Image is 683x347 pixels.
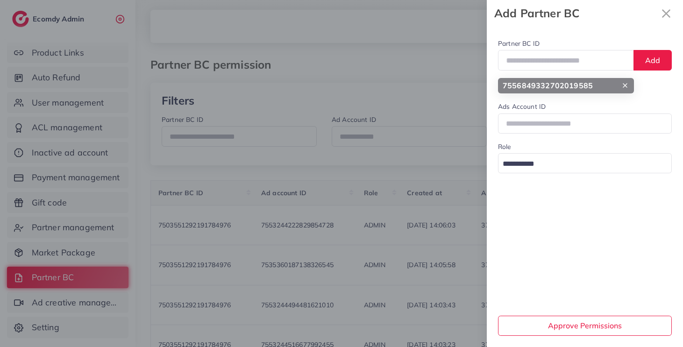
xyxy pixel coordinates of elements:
[494,5,657,21] strong: Add Partner BC
[657,4,676,23] button: Close
[499,157,660,171] input: Search for option
[503,80,593,91] strong: 7556849332702019585
[498,316,672,336] button: Approve Permissions
[657,4,676,23] svg: x
[498,153,672,173] div: Search for option
[633,50,672,70] button: Add
[498,102,546,111] label: Ads Account ID
[498,142,511,151] label: Role
[548,321,622,330] span: Approve Permissions
[498,39,540,48] label: Partner BC ID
